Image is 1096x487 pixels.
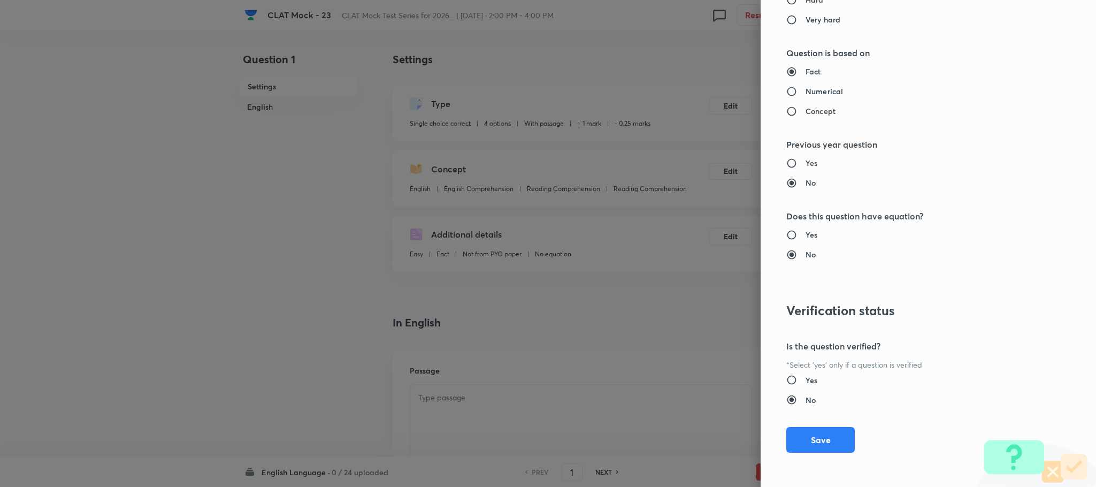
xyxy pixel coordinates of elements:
h6: Yes [806,375,817,386]
h6: Concept [806,105,836,117]
h6: Yes [806,229,817,240]
p: *Select 'yes' only if a question is verified [786,359,1034,370]
h6: No [806,394,816,406]
h5: Question is based on [786,47,1034,59]
h6: No [806,177,816,188]
h6: Numerical [806,86,843,97]
h5: Does this question have equation? [786,210,1034,223]
h5: Previous year question [786,138,1034,151]
h3: Verification status [786,303,1034,318]
h6: Very hard [806,14,840,25]
h5: Is the question verified? [786,340,1034,353]
h6: Fact [806,66,821,77]
button: Save [786,427,855,453]
h6: Yes [806,157,817,169]
h6: No [806,249,816,260]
